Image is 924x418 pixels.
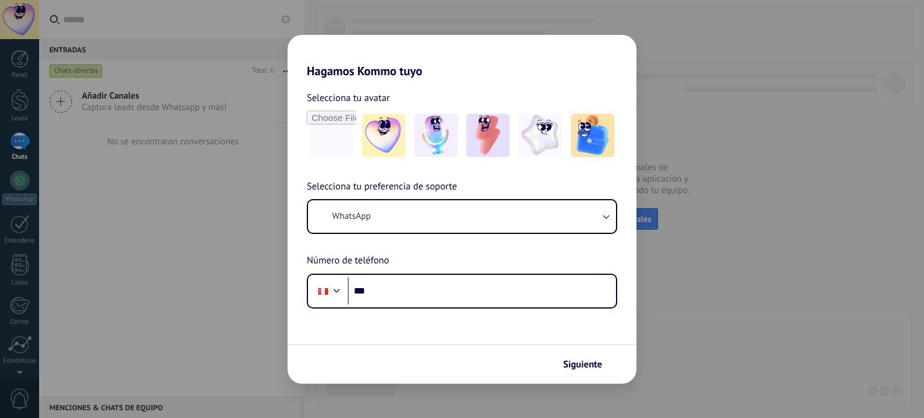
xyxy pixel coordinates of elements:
[362,114,405,157] img: -1.jpeg
[288,35,636,78] h2: Hagamos Kommo tuyo
[312,278,334,304] div: Peru: + 51
[307,90,390,106] span: Selecciona tu avatar
[571,114,614,157] img: -5.jpeg
[466,114,510,157] img: -3.jpeg
[332,211,371,223] span: WhatsApp
[307,179,457,195] span: Selecciona tu preferencia de soporte
[308,200,616,233] button: WhatsApp
[558,354,618,375] button: Siguiente
[307,253,389,269] span: Número de teléfono
[563,360,602,369] span: Siguiente
[414,114,458,157] img: -2.jpeg
[519,114,562,157] img: -4.jpeg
